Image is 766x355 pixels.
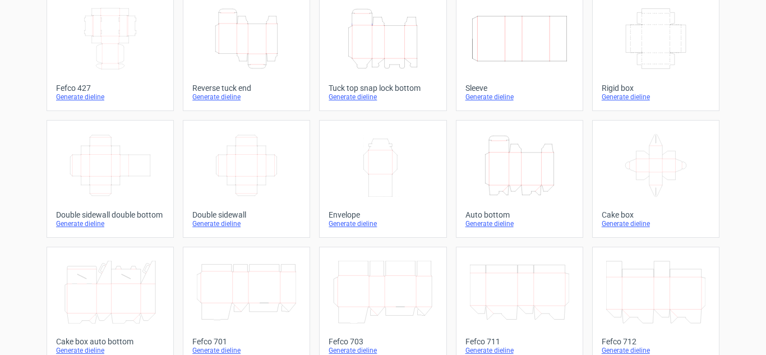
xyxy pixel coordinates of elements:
div: Fefco 701 [192,337,301,346]
a: Double sidewallGenerate dieline [183,120,310,238]
div: Cake box auto bottom [56,337,164,346]
div: Rigid box [602,84,710,93]
div: Auto bottom [465,210,574,219]
div: Double sidewall [192,210,301,219]
div: Envelope [329,210,437,219]
div: Generate dieline [329,346,437,355]
a: Auto bottomGenerate dieline [456,120,583,238]
div: Generate dieline [465,93,574,102]
div: Double sidewall double bottom [56,210,164,219]
a: Double sidewall double bottomGenerate dieline [47,120,174,238]
div: Fefco 703 [329,337,437,346]
div: Generate dieline [602,93,710,102]
div: Fefco 711 [465,337,574,346]
div: Generate dieline [602,219,710,228]
div: Sleeve [465,84,574,93]
a: Cake boxGenerate dieline [592,120,719,238]
div: Generate dieline [329,93,437,102]
div: Generate dieline [192,93,301,102]
div: Generate dieline [56,93,164,102]
div: Cake box [602,210,710,219]
div: Generate dieline [465,346,574,355]
div: Fefco 427 [56,84,164,93]
div: Generate dieline [192,219,301,228]
div: Generate dieline [602,346,710,355]
div: Tuck top snap lock bottom [329,84,437,93]
div: Generate dieline [465,219,574,228]
div: Fefco 712 [602,337,710,346]
div: Generate dieline [56,219,164,228]
div: Generate dieline [329,219,437,228]
a: EnvelopeGenerate dieline [319,120,446,238]
div: Generate dieline [56,346,164,355]
div: Generate dieline [192,346,301,355]
div: Reverse tuck end [192,84,301,93]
